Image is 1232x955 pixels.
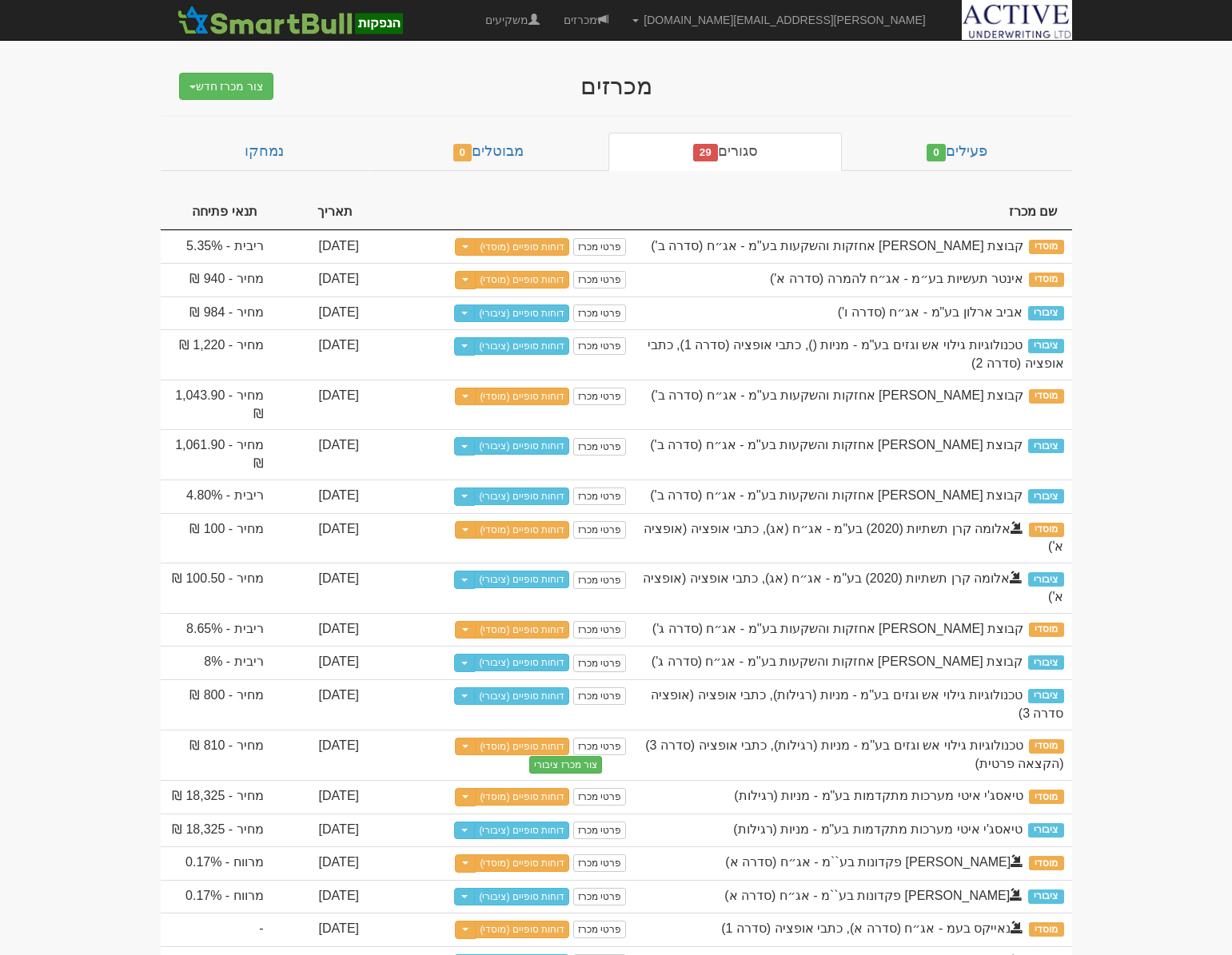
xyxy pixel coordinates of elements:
td: מחיר - 1,061.90 ₪ [161,429,272,479]
a: דוחות סופיים (ציבורי) [474,437,569,455]
img: סמארטבול - מערכת לניהול הנפקות [173,4,408,36]
a: דוחות סופיים (מוסדי) [475,621,569,639]
span: טיאסג'י איטי מערכות מתקדמות בע"מ - מניות (רגילות) [733,822,1023,836]
a: דוחות סופיים (ציבורי) [474,337,569,355]
a: פרטי מכרז [573,822,626,839]
span: טיאסג'י איטי מערכות מתקדמות בע"מ - מניות (רגילות) [734,789,1023,802]
td: [DATE] [272,880,367,913]
td: [DATE] [272,479,367,513]
a: דוחות סופיים (מוסדי) [475,521,569,539]
td: [DATE] [272,913,367,946]
td: [DATE] [272,846,367,880]
span: מוסדי [1029,856,1063,870]
span: מוסדי [1029,739,1063,754]
td: מחיר - 984 ₪ [161,296,272,330]
a: דוחות סופיים (מוסדי) [475,854,569,872]
span: ציבורי [1028,823,1063,838]
div: מכרזים [305,73,928,99]
span: קבוצת אורון אחזקות והשקעות בע"מ - אג״ח (סדרה ב') [651,239,1023,253]
span: קבוצת אורון אחזקות והשקעות בע"מ - אג״ח (סדרה ב') [650,488,1023,502]
a: פרטי מכרז [573,738,626,755]
td: מרווח - 0.17% [161,880,272,913]
span: ציבורי [1028,439,1063,453]
td: - [161,913,272,946]
a: פרטי מכרז [573,337,626,355]
a: דוחות סופיים (מוסדי) [475,738,569,755]
span: קבוצת אורון אחזקות והשקעות בע''מ - אג״ח (סדרה ג') [652,622,1023,635]
td: ריבית - 5.35% [161,230,272,264]
span: מכרז מיובא מסמארטבול בע״מ [1011,855,1023,868]
td: [DATE] [272,296,367,330]
span: מכרז מיובא מלאומי פרטנרס חתמים בע"מ [1011,522,1023,535]
td: [DATE] [272,780,367,814]
a: פרטי מכרז [573,655,626,672]
a: פרטי מכרז [573,921,626,938]
td: [DATE] [272,513,367,563]
span: טכנולוגיות גילוי אש וגזים בע"מ - מניות (), כתבי אופציה (סדרה 1), כתבי אופציה (סדרה 2) [648,338,1064,370]
a: דוחות סופיים (מוסדי) [475,921,569,938]
span: 0 [453,144,472,161]
span: 0 [927,144,946,161]
a: סגורים [608,133,843,171]
th: שם מכרז [634,195,1072,230]
a: פרטי מכרז [573,271,626,288]
span: מוסדי [1029,523,1063,537]
a: דוחות סופיים (ציבורי) [474,487,569,505]
span: מכרז מיובא מהפניקס חיתום בע"מ [1011,921,1023,934]
span: טכנולוגיות גילוי אש וגזים בע''מ - מניות (רגילות), כתבי אופציה (אופציה סדרה 3) [651,688,1064,720]
a: דוחות סופיים (ציבורי) [474,687,569,705]
td: [DATE] [272,646,367,679]
td: מרווח - 0.17% [161,846,272,880]
button: צור מכרז חדש [179,73,274,100]
td: ריבית - 8% [161,646,272,679]
span: קבוצת אורון אחזקות והשקעות בע"מ - אג״ח (סדרה ב') [651,388,1023,402]
a: מבוטלים [369,133,608,171]
a: פרטי מכרז [573,571,626,589]
td: מחיר - 18,325 ₪ [161,780,272,814]
span: מכרז מיובא מלאומי פרטנרס חתמים בע"מ [1010,571,1023,584]
span: קבוצת אורון אחזקות והשקעות בע"מ - אג״ח (סדרה ב') [650,438,1023,452]
span: נאייקס בעמ - אג״ח (סדרה א), כתבי אופציה (סדרה 1) [721,921,1023,935]
a: דוחות סופיים (ציבורי) [474,822,569,839]
a: דוחות סופיים (מוסדי) [475,271,569,288]
td: מחיר - 100 ₪ [161,513,272,563]
a: דוחות סופיים (מוסדי) [475,388,569,405]
td: [DATE] [272,263,367,296]
th: תאריך [272,195,367,230]
td: ריבית - 4.80% [161,479,272,513]
a: פרטי מכרז [573,788,626,806]
a: דוחות סופיים (מוסדי) [475,238,569,256]
span: טכנולוגיות גילוי אש וגזים בע''מ - מניות (רגילות), כתבי אופציה (סדרה 3) (הקצאה פרטית) [645,738,1063,770]
span: אביב ארלון בע"מ - אג״ח (סדרה ו') [838,305,1023,319]
td: מחיר - 1,043.90 ₪ [161,380,272,430]
span: מוסדי [1029,389,1063,404]
a: פרטי מכרז [573,388,626,405]
span: אלומה קרן תשתיות (2020) בע"מ - אג״ח (אג), כתבי אופציה (אופציה א') [643,571,1064,603]
span: מוסדי [1029,790,1063,804]
th: תנאי פתיחה [161,195,272,230]
a: פרטי מכרז [573,304,626,322]
td: ריבית - 8.65% [161,613,272,647]
a: פרטי מכרז [573,854,626,872]
a: פרטי מכרז [573,438,626,456]
a: פרטי מכרז [573,888,626,905]
a: פרטי מכרז [573,487,626,505]
span: ציבורי [1028,889,1063,904]
span: ציבורי [1028,306,1063,320]
span: אלומה קרן תשתיות (2020) בע"מ - אג״ח (אג), כתבי אופציה (אופציה א') [644,522,1064,554]
span: קבוצת אורון אחזקות והשקעות בע''מ - אג״ח (סדרה ג') [652,655,1023,668]
span: ציבורי [1028,689,1063,703]
button: צור מכרז ציבורי [529,756,602,774]
span: ציבורי [1028,489,1063,503]
span: ציבורי [1028,339,1063,353]
a: נמחקו [161,133,369,171]
td: [DATE] [272,380,367,430]
span: ספיר פקדונות בע``מ - אג״ח (סדרה א) [724,889,1023,902]
td: [DATE] [272,429,367,479]
td: [DATE] [272,730,367,781]
span: מוסדי [1029,922,1063,937]
td: מחיר - 18,325 ₪ [161,814,272,847]
td: [DATE] [272,563,367,613]
span: 29 [693,144,718,161]
td: מחיר - 1,220 ₪ [161,329,272,380]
